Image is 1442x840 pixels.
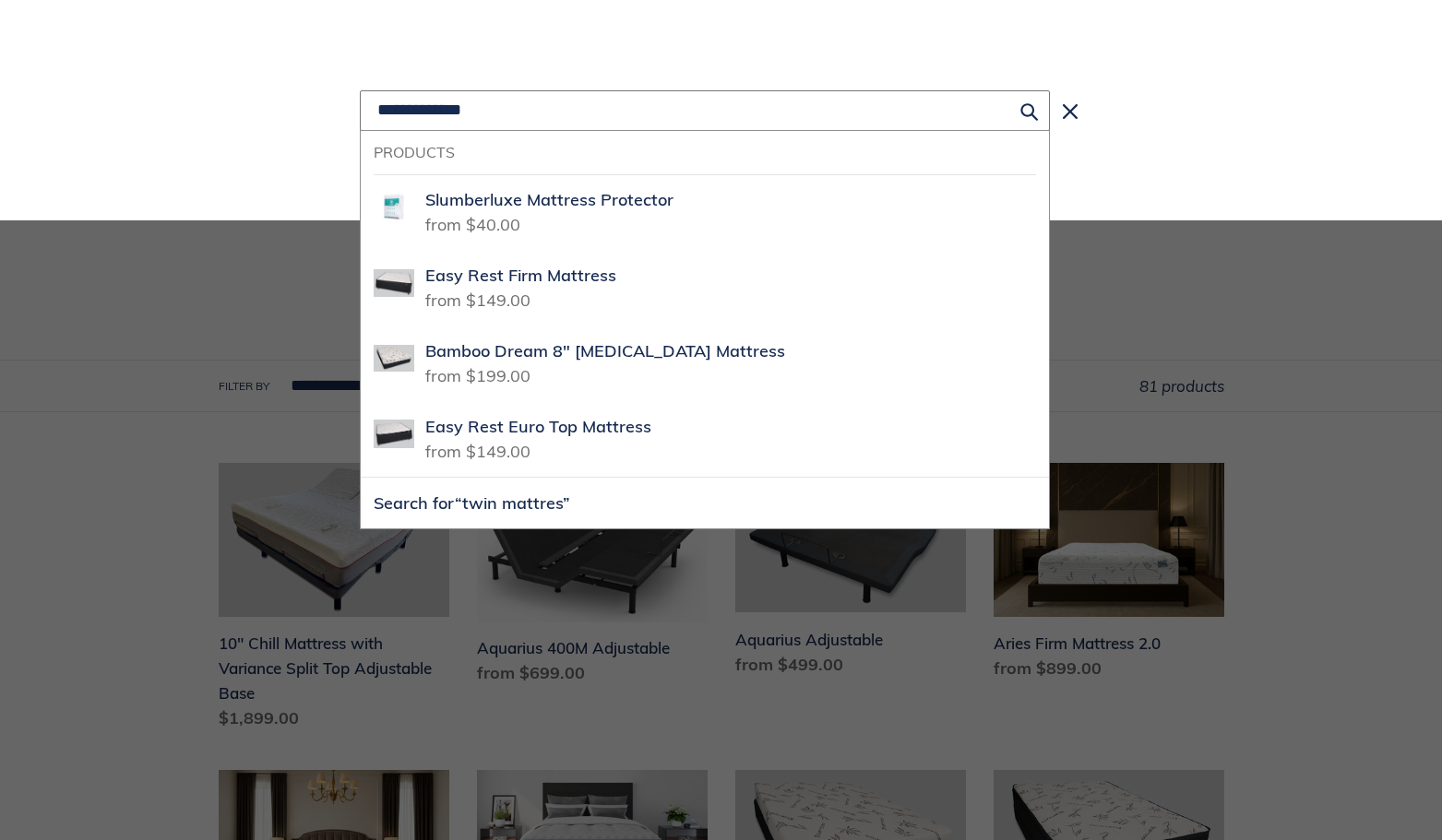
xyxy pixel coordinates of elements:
a: Easy Rest Euro Top MattressEasy Rest Euro Top Mattressfrom $149.00 [361,401,1049,477]
a: Easy Rest Firm MattressEasy Rest Firm Mattressfrom $149.00 [361,250,1049,325]
span: from $199.00 [425,360,530,386]
span: Slumberluxe Mattress Protector [425,190,673,211]
img: Easy Rest Firm Mattress [374,263,414,303]
span: from $149.00 [425,284,530,311]
h3: Products [374,144,1036,161]
span: Easy Rest Euro Top Mattress [425,417,651,438]
img: Easy Rest Euro Top Mattress [374,414,414,455]
img: Slumberluxe-Mattress-Protector [374,187,414,228]
a: Slumberluxe-Mattress-ProtectorSlumberluxe Mattress Protectorfrom $40.00 [361,174,1049,250]
span: “twin mattres” [455,492,570,514]
span: Easy Rest Firm Mattress [425,266,616,287]
img: Bamboo Dream 8 [374,338,414,379]
span: Bamboo Dream 8" [MEDICAL_DATA] Mattress [425,341,785,362]
button: Search for“twin mattres” [361,478,1049,528]
input: Search [360,90,1050,131]
span: from $149.00 [425,435,530,462]
a: Bamboo Dream 8Bamboo Dream 8" [MEDICAL_DATA] Mattressfrom $199.00 [361,325,1049,401]
span: from $40.00 [425,208,520,235]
